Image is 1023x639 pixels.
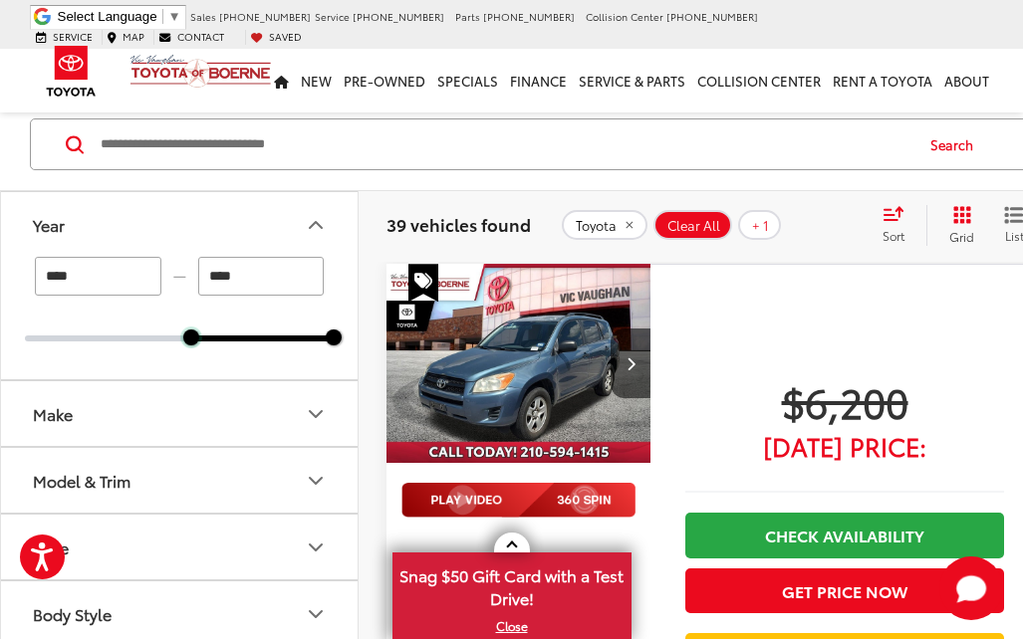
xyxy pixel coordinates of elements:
span: Contact [177,29,224,44]
div: Model & Trim [33,471,130,490]
div: 2012 Toyota RAV4 Sport 0 [385,264,652,463]
a: New [295,49,338,112]
button: remove Toyota [562,210,647,240]
span: Service [53,29,93,44]
span: [PHONE_NUMBER] [666,9,758,24]
span: Map [123,29,144,44]
span: Saved [269,29,302,44]
span: Special [408,264,438,302]
span: ​ [162,9,163,24]
button: Next image [611,328,650,398]
span: 39 vehicles found [386,212,531,236]
span: Collision Center [586,9,663,24]
span: Select Language [58,9,157,24]
button: + 1 [738,210,781,240]
span: Toyota [576,218,617,234]
button: Select sort value [873,205,926,245]
a: My Saved Vehicles [245,30,307,44]
a: Select Language​ [58,9,181,24]
span: [PHONE_NUMBER] [353,9,444,24]
span: [PHONE_NUMBER] [219,9,311,24]
input: Search by Make, Model, or Keyword [99,120,911,168]
button: Grid View [926,205,989,245]
a: Pre-Owned [338,49,431,112]
button: Toggle Chat Window [939,556,1003,620]
span: + 1 [752,218,769,234]
img: 2012 Toyota RAV4 Sport [385,264,652,464]
a: Service [31,30,98,44]
div: Body Style [304,602,328,626]
span: ▼ [168,9,181,24]
svg: Start Chat [939,556,1003,620]
input: maximum [198,257,325,296]
a: Finance [504,49,573,112]
div: Price [304,535,328,559]
span: — [167,268,192,285]
input: minimum [35,257,161,296]
span: Service [315,9,350,24]
button: Search [911,119,1002,169]
a: Specials [431,49,504,112]
div: Model & Trim [304,469,328,493]
div: Make [33,404,73,423]
button: Clear All [653,210,732,240]
span: Snag $50 Gift Card with a Test Drive! [394,554,630,615]
span: Clear All [667,218,720,234]
div: Year [33,215,65,234]
a: Check Availability [685,513,1004,557]
img: full motion video [401,483,636,518]
span: Sort [883,227,904,244]
span: [PHONE_NUMBER] [483,9,575,24]
span: Sales [190,9,216,24]
button: Model & TrimModel & Trim [1,448,360,513]
img: Toyota [34,39,109,104]
div: Body Style [33,604,112,623]
span: Parts [455,9,480,24]
button: Get Price Now [685,568,1004,613]
a: Rent a Toyota [827,49,938,112]
a: Home [268,49,295,112]
span: [DATE] Price: [685,436,1004,456]
a: Collision Center [691,49,827,112]
a: Map [102,30,149,44]
div: Year [304,213,328,237]
a: About [938,49,995,112]
a: Contact [153,30,229,44]
a: 2012 Toyota RAV4 Sport2012 Toyota RAV4 Sport2012 Toyota RAV4 Sport2012 Toyota RAV4 Sport [385,264,652,463]
button: PricePrice [1,515,360,579]
div: Make [304,402,328,426]
a: Service & Parts: Opens in a new tab [573,49,691,112]
span: Grid [949,228,974,245]
button: MakeMake [1,381,360,446]
button: YearYear [1,192,360,257]
img: Vic Vaughan Toyota of Boerne [129,54,272,89]
span: $6,200 [685,376,1004,426]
